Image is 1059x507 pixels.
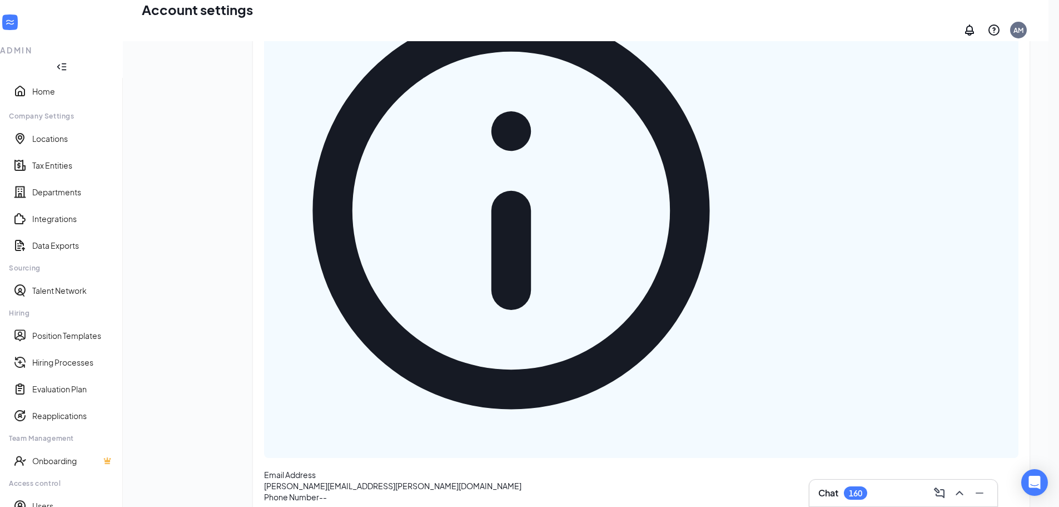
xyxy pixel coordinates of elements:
[953,486,966,500] svg: ChevronUp
[9,308,113,318] div: Hiring
[963,23,976,37] svg: Notifications
[973,486,986,500] svg: Minimize
[933,486,946,500] svg: ComposeMessage
[32,133,114,144] a: Locations
[264,469,316,480] span: Email Address
[56,61,67,72] svg: Collapse
[32,454,114,467] a: OnboardingCrown
[32,285,114,296] a: Talent Network
[1013,26,1023,35] div: AM
[319,491,327,503] span: --
[32,240,114,251] a: Data Exports
[32,86,114,97] a: Home
[931,484,948,502] button: ComposeMessage
[32,410,114,421] a: Reapplications
[1021,469,1048,496] div: Open Intercom Messenger
[971,484,988,502] button: Minimize
[32,357,114,368] a: Hiring Processes
[987,23,1001,37] svg: QuestionInfo
[849,489,862,498] div: 160
[32,213,114,224] a: Integrations
[32,160,114,171] a: Tax Entities
[32,330,114,341] a: Position Templates
[9,111,113,121] div: Company Settings
[9,263,113,273] div: Sourcing
[9,479,113,488] div: Access control
[32,186,114,198] a: Departments
[264,491,319,503] span: Phone Number
[264,480,521,491] span: [PERSON_NAME][EMAIL_ADDRESS][PERSON_NAME][DOMAIN_NAME]
[4,17,16,28] svg: WorkstreamLogo
[951,484,968,502] button: ChevronUp
[32,383,114,395] a: Evaluation Plan
[9,434,113,443] div: Team Management
[818,487,838,499] h3: Chat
